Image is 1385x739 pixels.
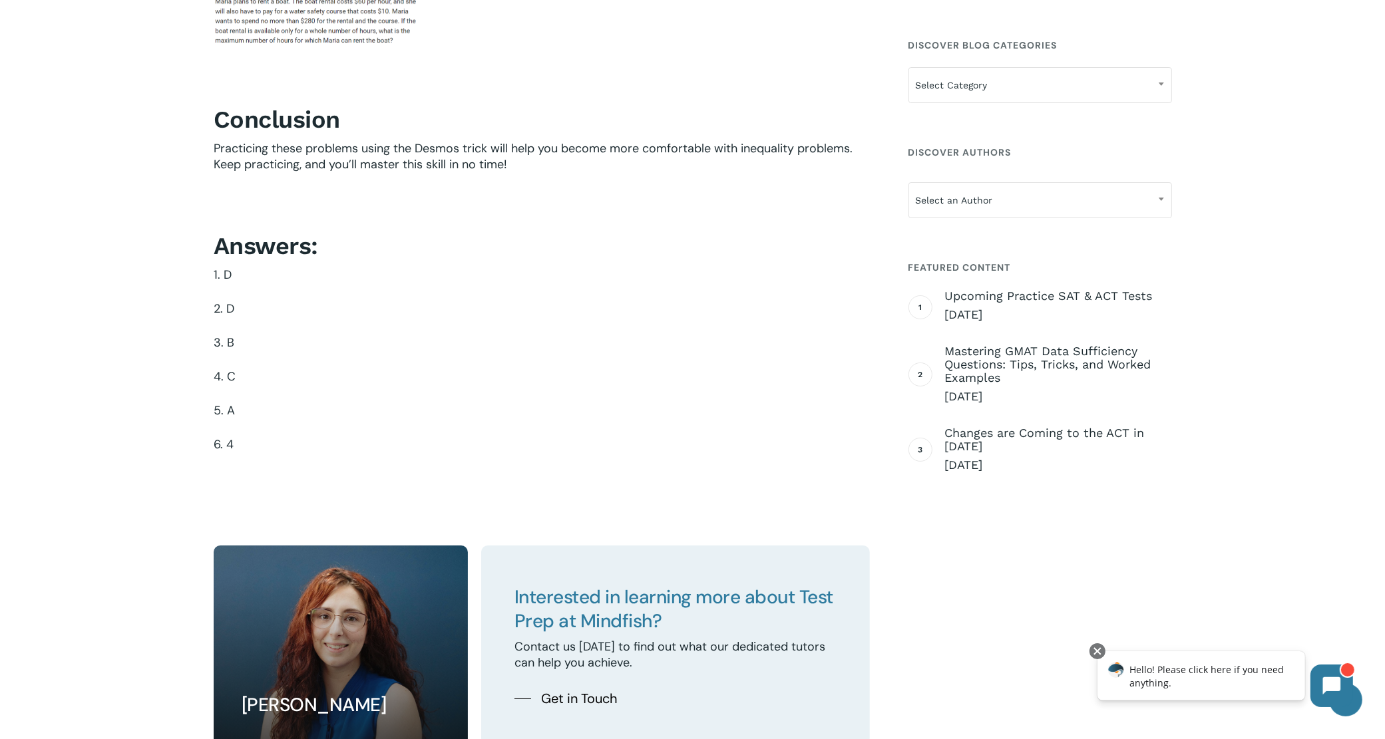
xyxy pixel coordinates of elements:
a: Changes are Coming to the ACT in [DATE] [DATE] [945,426,1172,473]
span: Select Category [909,71,1171,99]
h4: Featured Content [908,255,1172,279]
span: [DATE] [945,457,1172,473]
span: [DATE] [945,388,1172,404]
span: Select an Author [908,182,1172,218]
span: Changes are Coming to the ACT in [DATE] [945,426,1172,453]
h4: Discover Authors [908,140,1172,164]
span: Select an Author [909,186,1171,214]
p: 2. D [214,301,870,335]
p: 4. C [214,369,870,402]
span: Mastering GMAT Data Sufficiency Questions: Tips, Tricks, and Worked Examples [945,345,1172,384]
strong: Answers: [214,232,318,260]
a: Mastering GMAT Data Sufficiency Questions: Tips, Tricks, and Worked Examples [DATE] [945,345,1172,404]
span: Select Category [908,67,1172,103]
h4: Discover Blog Categories [908,33,1172,57]
span: Get in Touch [541,688,618,708]
span: Interested in learning more about Test Prep at Mindfish? [514,585,833,633]
span: Upcoming Practice SAT & ACT Tests [945,289,1172,303]
strong: Conclusion [214,106,340,134]
p: Contact us [DATE] to find out what our dedicated tutors can help you achieve. [514,639,837,670]
p: Practicing these problems using the Desmos trick will help you become more comfortable with inequ... [214,140,870,190]
p: 3. B [214,335,870,369]
p: 5. A [214,402,870,436]
iframe: Chatbot [1084,641,1366,720]
p: 1. D [214,267,870,301]
a: Get in Touch [514,688,618,708]
p: 6. 4 [214,436,870,470]
a: Upcoming Practice SAT & ACT Tests [DATE] [945,289,1172,323]
span: [DATE] [945,307,1172,323]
